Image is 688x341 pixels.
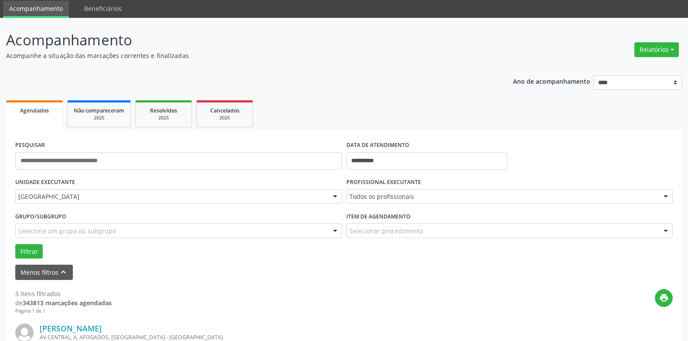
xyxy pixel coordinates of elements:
span: [GEOGRAPHIC_DATA] [18,192,324,201]
span: Selecione um grupo ou subgrupo [18,226,116,235]
a: Beneficiários [78,1,128,16]
div: 2025 [74,115,124,121]
div: 2025 [142,115,185,121]
label: UNIDADE EXECUTANTE [15,176,75,189]
a: Acompanhamento [3,1,69,18]
div: Página 1 de 1 [15,307,112,315]
p: Ano de acompanhamento [513,75,590,86]
label: PROFISSIONAL EXECUTANTE [346,176,421,189]
i: keyboard_arrow_up [58,267,68,277]
div: 2025 [203,115,246,121]
span: Todos os profissionais [349,192,655,201]
div: de [15,298,112,307]
div: AV CENTRAL, A, AFOGADOS, [GEOGRAPHIC_DATA] - [GEOGRAPHIC_DATA] [40,334,542,341]
div: 5 itens filtrados [15,289,112,298]
a: [PERSON_NAME] [40,324,102,333]
label: DATA DE ATENDIMENTO [346,139,409,152]
button: Filtrar [15,244,43,259]
p: Acompanhe a situação das marcações correntes e finalizadas [6,51,479,60]
button: Relatórios [634,42,679,57]
span: Resolvidos [150,107,177,114]
button: Menos filtroskeyboard_arrow_up [15,265,73,280]
label: PESQUISAR [15,139,45,152]
p: Acompanhamento [6,29,479,51]
strong: 343813 marcações agendadas [23,299,112,307]
i: print [659,293,669,303]
span: Cancelados [210,107,240,114]
label: Item de agendamento [346,210,411,223]
span: Selecionar procedimento [349,226,423,235]
span: Agendados [20,107,49,114]
label: Grupo/Subgrupo [15,210,66,223]
span: Não compareceram [74,107,124,114]
button: print [655,289,673,307]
